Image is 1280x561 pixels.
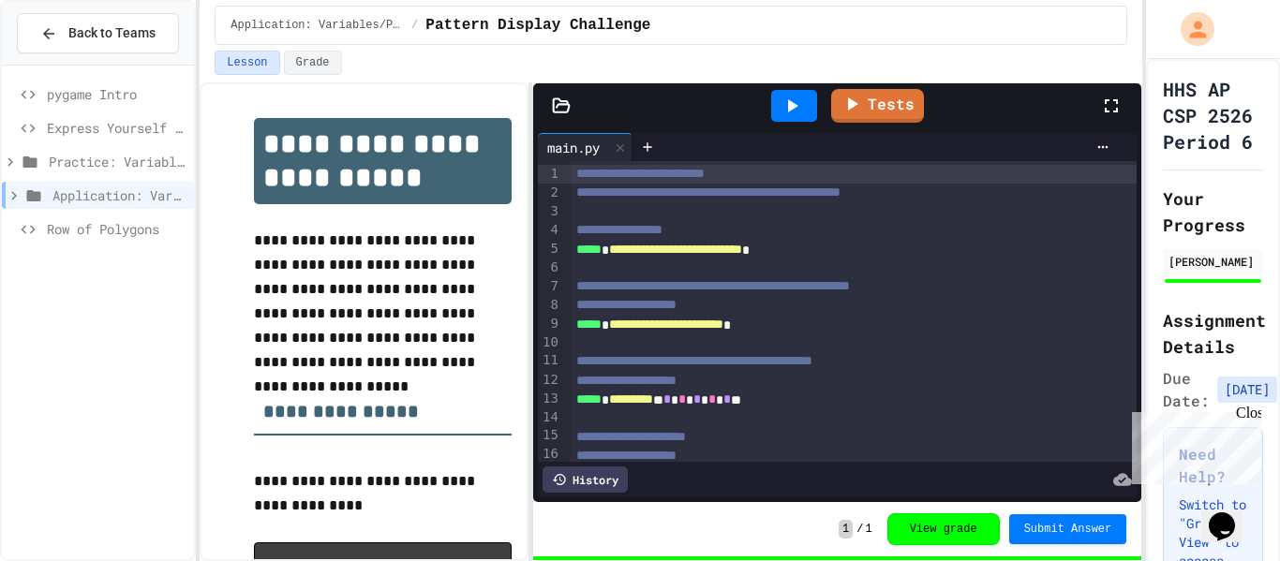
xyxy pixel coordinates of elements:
[1009,514,1127,544] button: Submit Answer
[17,13,179,53] button: Back to Teams
[1163,76,1263,155] h1: HHS AP CSP 2526 Period 6
[538,351,561,370] div: 11
[1124,405,1261,484] iframe: chat widget
[47,118,186,138] span: Express Yourself in Python!
[52,185,186,205] span: Application: Variables/Print
[839,520,853,539] span: 1
[538,165,561,184] div: 1
[543,466,628,493] div: History
[538,258,561,277] div: 6
[538,333,561,352] div: 10
[1163,367,1210,412] span: Due Date:
[47,219,186,239] span: Row of Polygons
[411,18,418,33] span: /
[49,152,186,171] span: Practice: Variables/Print
[1024,522,1112,537] span: Submit Answer
[538,296,561,315] div: 8
[231,18,404,33] span: Application: Variables/Print
[538,408,561,427] div: 14
[538,184,561,202] div: 2
[538,138,609,157] div: main.py
[68,23,156,43] span: Back to Teams
[1161,7,1219,51] div: My Account
[7,7,129,119] div: Chat with us now!Close
[1163,185,1263,238] h2: Your Progress
[538,277,561,296] div: 7
[538,240,561,258] div: 5
[1168,253,1258,270] div: [PERSON_NAME]
[831,89,924,123] a: Tests
[538,390,561,408] div: 13
[1201,486,1261,542] iframe: chat widget
[425,14,650,37] span: Pattern Display Challenge
[47,84,186,104] span: pygame Intro
[538,426,561,445] div: 15
[538,221,561,240] div: 4
[538,202,561,221] div: 3
[215,51,279,75] button: Lesson
[538,371,561,390] div: 12
[538,133,633,161] div: main.py
[856,522,863,537] span: /
[538,445,561,464] div: 16
[538,315,561,333] div: 9
[1163,307,1263,360] h2: Assignment Details
[887,513,1000,545] button: View grade
[865,522,871,537] span: 1
[284,51,342,75] button: Grade
[1217,376,1277,403] span: [DATE]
